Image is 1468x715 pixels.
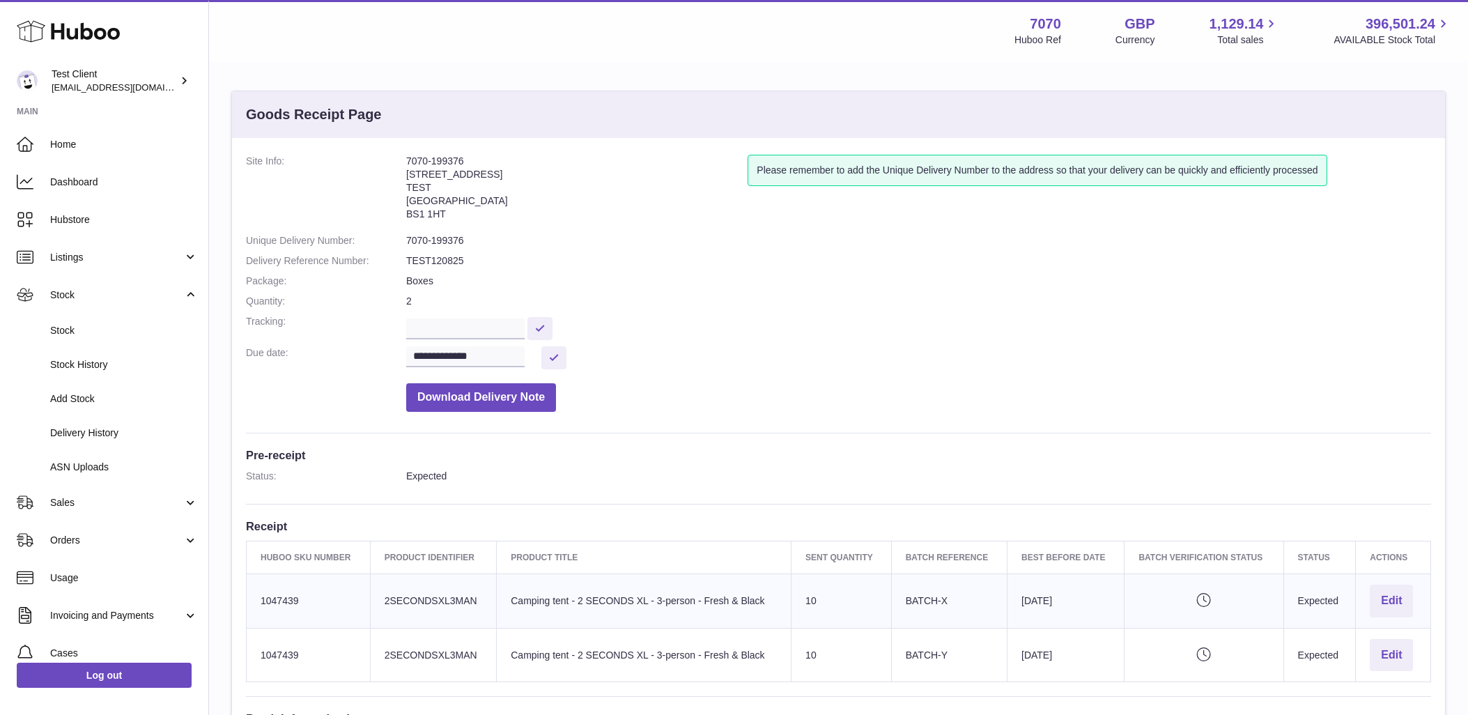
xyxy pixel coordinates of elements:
[50,647,198,660] span: Cases
[17,70,38,91] img: QATestClientTwo@hubboo.co.uk
[246,470,406,483] dt: Status:
[1115,33,1155,47] div: Currency
[247,574,371,628] td: 1047439
[748,155,1327,186] div: Please remember to add the Unique Delivery Number to the address so that your delivery can be qui...
[1334,33,1451,47] span: AVAILABLE Stock Total
[50,251,183,264] span: Listings
[52,68,177,94] div: Test Client
[50,176,198,189] span: Dashboard
[246,447,1431,463] h3: Pre-receipt
[1356,541,1431,574] th: Actions
[1283,628,1356,682] td: Expected
[1030,15,1061,33] strong: 7070
[891,541,1007,574] th: Batch Reference
[1283,541,1356,574] th: Status
[1370,585,1413,617] button: Edit
[246,155,406,227] dt: Site Info:
[1125,15,1154,33] strong: GBP
[50,534,183,547] span: Orders
[50,609,183,622] span: Invoicing and Payments
[406,295,1431,308] dd: 2
[497,574,791,628] td: Camping tent - 2 SECONDS XL - 3-person - Fresh & Black
[1007,574,1125,628] td: [DATE]
[50,496,183,509] span: Sales
[370,628,497,682] td: 2SECONDSXL3MAN
[406,234,1431,247] dd: 7070-199376
[50,138,198,151] span: Home
[246,234,406,247] dt: Unique Delivery Number:
[791,574,892,628] td: 10
[50,461,198,474] span: ASN Uploads
[1283,574,1356,628] td: Expected
[247,541,371,574] th: Huboo SKU Number
[1217,33,1279,47] span: Total sales
[17,663,192,688] a: Log out
[497,628,791,682] td: Camping tent - 2 SECONDS XL - 3-person - Fresh & Black
[246,315,406,339] dt: Tracking:
[891,628,1007,682] td: BATCH-Y
[791,541,892,574] th: Sent Quantity
[1210,15,1264,33] span: 1,129.14
[50,392,198,406] span: Add Stock
[50,358,198,371] span: Stock History
[497,541,791,574] th: Product title
[1014,33,1061,47] div: Huboo Ref
[50,426,198,440] span: Delivery History
[1334,15,1451,47] a: 396,501.24 AVAILABLE Stock Total
[1370,639,1413,672] button: Edit
[891,574,1007,628] td: BATCH-X
[1125,541,1283,574] th: Batch Verification Status
[50,289,183,302] span: Stock
[1366,15,1435,33] span: 396,501.24
[50,571,198,585] span: Usage
[247,628,371,682] td: 1047439
[52,82,205,93] span: [EMAIL_ADDRESS][DOMAIN_NAME]
[246,254,406,268] dt: Delivery Reference Number:
[406,254,1431,268] dd: TEST120825
[246,295,406,308] dt: Quantity:
[246,346,406,369] dt: Due date:
[406,470,1431,483] dd: Expected
[246,105,382,124] h3: Goods Receipt Page
[370,541,497,574] th: Product Identifier
[1210,15,1280,47] a: 1,129.14 Total sales
[1007,541,1125,574] th: Best Before Date
[246,275,406,288] dt: Package:
[406,275,1431,288] dd: Boxes
[370,574,497,628] td: 2SECONDSXL3MAN
[1007,628,1125,682] td: [DATE]
[406,155,748,227] address: 7070-199376 [STREET_ADDRESS] TEST [GEOGRAPHIC_DATA] BS1 1HT
[791,628,892,682] td: 10
[246,518,1431,534] h3: Receipt
[50,324,198,337] span: Stock
[406,383,556,412] button: Download Delivery Note
[50,213,198,226] span: Hubstore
